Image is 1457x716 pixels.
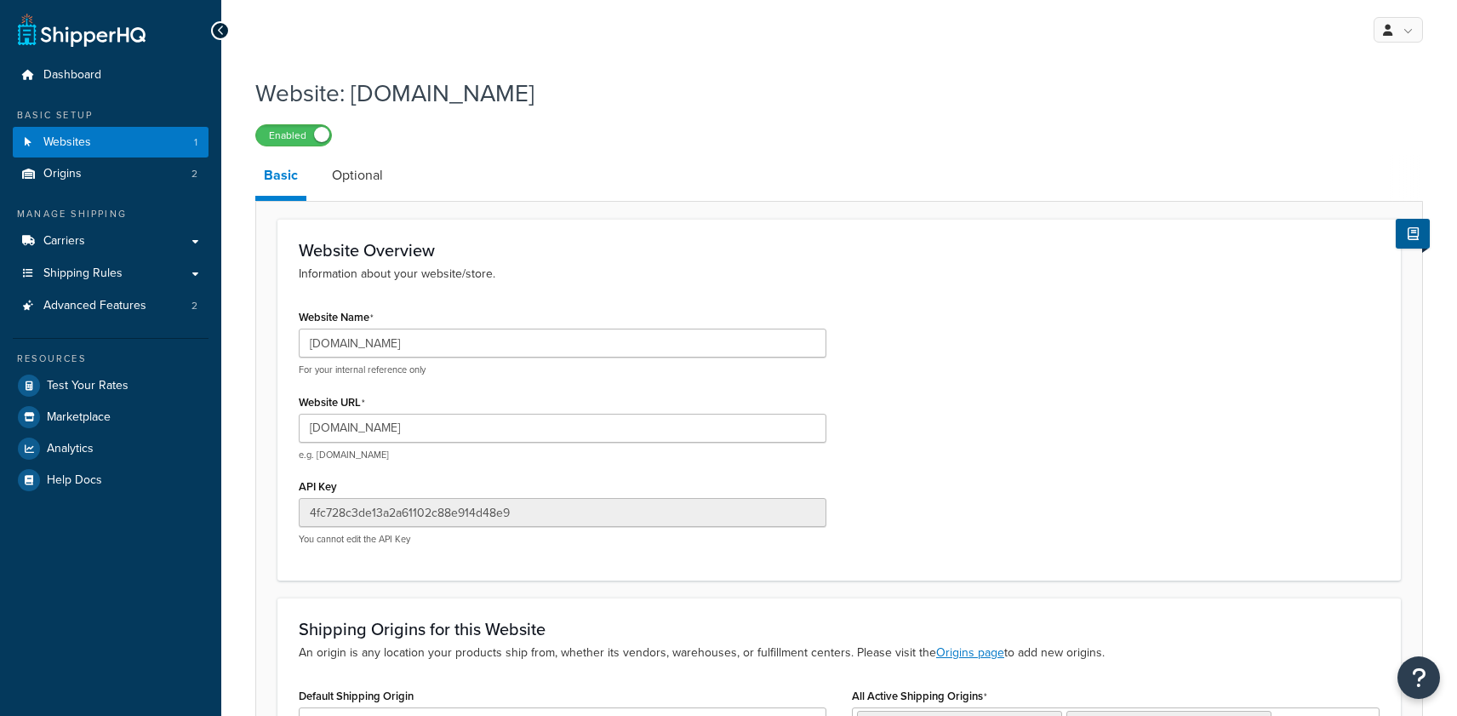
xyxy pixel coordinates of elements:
a: Websites1 [13,127,209,158]
span: 2 [191,167,197,181]
div: Basic Setup [13,108,209,123]
p: An origin is any location your products ship from, whether its vendors, warehouses, or fulfillmen... [299,644,1380,662]
a: Basic [255,155,306,201]
a: Optional [323,155,391,196]
span: 1 [194,135,197,150]
a: Marketplace [13,402,209,432]
a: Dashboard [13,60,209,91]
h3: Website Overview [299,241,1380,260]
label: Default Shipping Origin [299,690,414,702]
a: Carriers [13,226,209,257]
a: Origins2 [13,158,209,190]
span: Carriers [43,234,85,249]
label: Website URL [299,396,365,410]
a: Shipping Rules [13,258,209,289]
p: e.g. [DOMAIN_NAME] [299,449,826,461]
span: 2 [191,299,197,313]
label: Enabled [256,125,331,146]
span: Marketplace [47,410,111,425]
p: Information about your website/store. [299,265,1380,284]
h3: Shipping Origins for this Website [299,620,1380,639]
button: Open Resource Center [1397,656,1440,699]
a: Analytics [13,433,209,464]
span: Test Your Rates [47,379,129,393]
li: Advanced Features [13,290,209,322]
li: Websites [13,127,209,158]
div: Manage Shipping [13,207,209,221]
div: Resources [13,352,209,366]
span: Help Docs [47,473,102,488]
a: Help Docs [13,465,209,495]
a: Advanced Features2 [13,290,209,322]
span: Dashboard [43,68,101,83]
span: Origins [43,167,82,181]
p: You cannot edit the API Key [299,533,826,546]
label: All Active Shipping Origins [852,690,987,703]
a: Test Your Rates [13,370,209,401]
span: Shipping Rules [43,266,123,281]
span: Analytics [47,442,94,456]
li: Origins [13,158,209,190]
input: XDL713J089NBV22 [299,498,826,527]
span: Websites [43,135,91,150]
label: Website Name [299,311,374,324]
span: Advanced Features [43,299,146,313]
label: API Key [299,480,337,493]
h1: Website: [DOMAIN_NAME] [255,77,1402,110]
p: For your internal reference only [299,364,826,376]
button: Show Help Docs [1396,219,1430,249]
a: Origins page [936,644,1004,662]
